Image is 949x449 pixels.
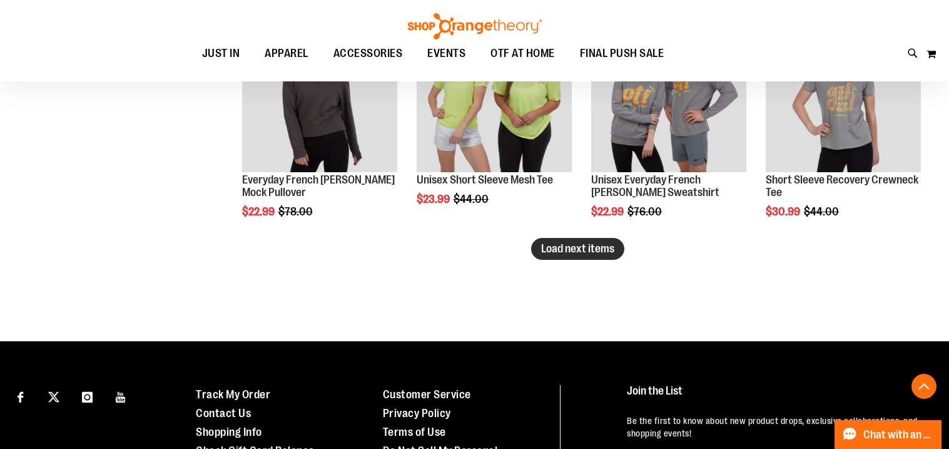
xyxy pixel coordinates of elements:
img: Product image for Unisex Short Sleeve Mesh Tee [417,17,572,172]
span: ACCESSORIES [333,39,403,68]
a: Visit our X page [43,385,65,407]
a: Terms of Use [383,426,446,438]
h4: Join the List [627,385,925,408]
span: JUST IN [202,39,240,68]
a: Visit our Instagram page [76,385,98,407]
a: Short Sleeve Recovery Crewneck Tee primary imageSALE [766,17,921,174]
p: Be the first to know about new product drops, exclusive collaborations, and shopping events! [627,415,925,440]
span: OTF AT HOME [490,39,555,68]
div: product [759,11,927,250]
a: Shopping Info [196,426,262,438]
span: $22.99 [242,205,277,218]
a: Product image for Unisex Everyday French Terry Crewneck SweatshirtSALE [591,17,746,174]
span: Chat with an Expert [863,429,934,441]
a: Customer Service [383,388,471,401]
span: $30.99 [766,205,802,218]
span: $76.00 [627,205,664,218]
span: $23.99 [417,193,452,205]
span: $44.00 [454,193,490,205]
span: $78.00 [278,205,315,218]
img: Twitter [48,391,59,403]
a: Privacy Policy [383,407,451,420]
span: $22.99 [591,205,626,218]
button: Back To Top [911,374,936,399]
a: Track My Order [196,388,270,401]
a: Product image for Unisex Short Sleeve Mesh TeeSALE [417,17,572,174]
button: Load next items [531,238,624,260]
a: Product image for Everyday French Terry Crop Mock Pullover [242,17,397,174]
span: FINAL PUSH SALE [580,39,664,68]
span: APPAREL [265,39,308,68]
span: $44.00 [804,205,841,218]
div: product [236,11,403,250]
a: Unisex Everyday French [PERSON_NAME] Sweatshirt [591,173,719,199]
a: Unisex Short Sleeve Mesh Tee [417,173,553,186]
button: Chat with an Expert [835,420,942,449]
span: Load next items [541,242,614,255]
a: Visit our Youtube page [110,385,132,407]
img: Product image for Everyday French Terry Crop Mock Pullover [242,17,397,172]
img: Shop Orangetheory [406,13,544,39]
a: Contact Us [196,407,251,420]
img: Short Sleeve Recovery Crewneck Tee primary image [766,17,921,172]
a: Everyday French [PERSON_NAME] Mock Pullover [242,173,395,199]
div: product [410,11,578,237]
a: Visit our Facebook page [9,385,31,407]
div: product [585,11,753,250]
img: Product image for Unisex Everyday French Terry Crewneck Sweatshirt [591,17,746,172]
a: Short Sleeve Recovery Crewneck Tee [766,173,918,199]
span: EVENTS [427,39,465,68]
